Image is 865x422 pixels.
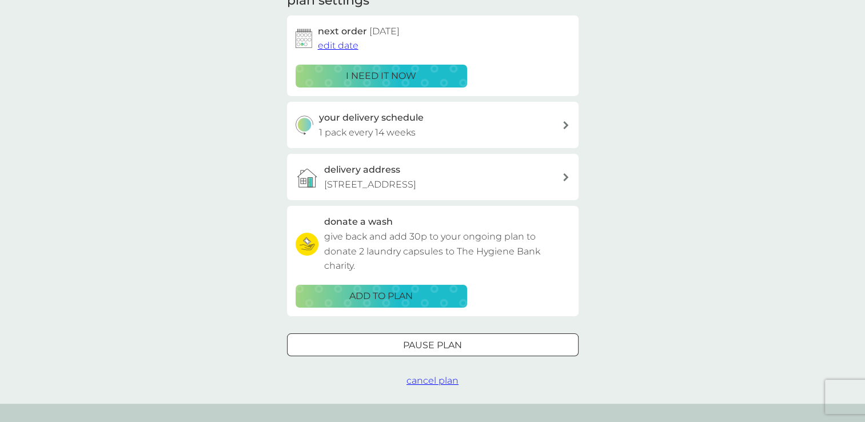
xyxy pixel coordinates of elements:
[287,333,579,356] button: Pause plan
[349,289,413,304] p: ADD TO PLAN
[319,110,424,125] h3: your delivery schedule
[296,65,467,87] button: i need it now
[406,373,459,388] button: cancel plan
[287,154,579,200] a: delivery address[STREET_ADDRESS]
[346,69,416,83] p: i need it now
[319,125,416,140] p: 1 pack every 14 weeks
[369,26,400,37] span: [DATE]
[318,40,358,51] span: edit date
[324,214,393,229] h3: donate a wash
[287,102,579,148] button: your delivery schedule1 pack every 14 weeks
[318,24,400,39] h2: next order
[324,177,416,192] p: [STREET_ADDRESS]
[318,38,358,53] button: edit date
[403,338,462,353] p: Pause plan
[406,375,459,386] span: cancel plan
[324,162,400,177] h3: delivery address
[324,229,570,273] p: give back and add 30p to your ongoing plan to donate 2 laundry capsules to The Hygiene Bank charity.
[296,285,467,308] button: ADD TO PLAN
